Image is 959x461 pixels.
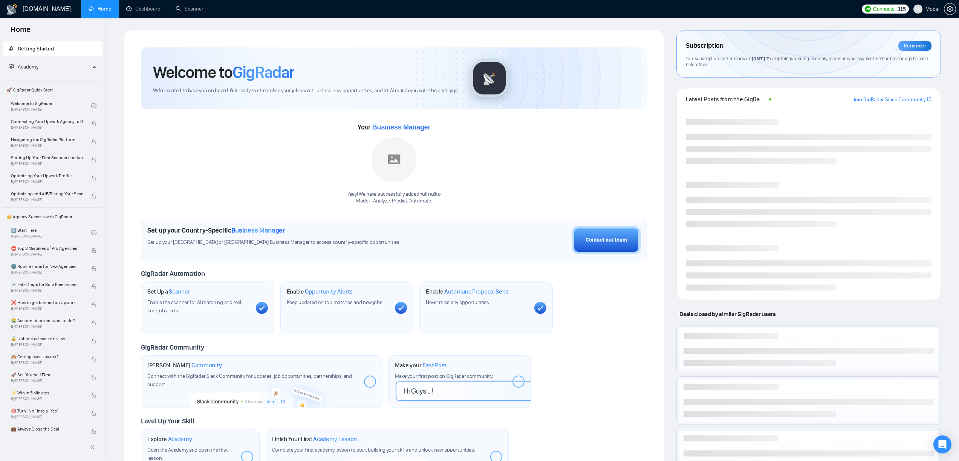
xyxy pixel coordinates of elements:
span: lock [91,302,96,307]
a: dashboardDashboard [126,6,161,12]
a: Welcome to GigRadarBy[PERSON_NAME] [11,97,91,114]
h1: Welcome to [153,62,294,82]
div: Contact our team [586,236,627,244]
span: 💼 Always Close the Deal [11,425,83,433]
span: Set up your [GEOGRAPHIC_DATA] or [GEOGRAPHIC_DATA] Business Manager to access country-specific op... [147,239,444,246]
span: GigRadar Automation [141,269,205,278]
span: Latest Posts from the GigRadar Community [686,94,766,104]
span: Level Up Your Skill [141,417,194,425]
span: By [PERSON_NAME] [11,252,83,257]
span: Scanner [169,288,190,295]
a: export [927,96,931,103]
span: lock [91,139,96,145]
span: double-left [90,443,97,451]
span: By [PERSON_NAME] [11,270,83,275]
span: Optimizing and A/B Testing Your Scanner for Better Results [11,190,83,198]
span: Connecting Your Upwork Agency to GigRadar [11,118,83,125]
span: [DATE] [752,56,765,61]
span: setting [944,6,956,12]
span: fund-projection-screen [9,64,14,69]
span: By [PERSON_NAME] [11,125,83,130]
span: lock [91,429,96,434]
span: By [PERSON_NAME] [11,415,83,419]
h1: Make your [395,362,447,369]
span: Automatic Proposal Send [444,288,509,295]
button: setting [944,3,956,15]
span: lock [91,356,96,362]
span: Business Manager [372,123,430,131]
span: Never miss any opportunities. [426,299,490,306]
h1: Set Up a [147,288,190,295]
span: lock [91,248,96,253]
a: setting [944,6,956,12]
span: lock [91,393,96,398]
span: Academy Lesson [313,435,357,443]
span: Connects: [873,5,896,13]
span: lock [91,175,96,181]
span: 315 [897,5,905,13]
h1: Enable [426,288,509,295]
span: 🎯 Turn “No” into a “Yes” [11,407,83,415]
span: check-circle [91,103,96,108]
button: Contact our team [572,226,641,254]
span: ☠️ Fatal Traps for Solo Freelancers [11,281,83,288]
p: Modsi - Analyze, Predict, Automate . [347,198,440,205]
img: logo [6,3,18,15]
span: By [PERSON_NAME] [11,361,83,365]
span: Business Manager [231,226,285,234]
span: Navigating the GigRadar Platform [11,136,83,143]
span: Subscription [686,40,723,52]
span: By [PERSON_NAME] [11,288,83,293]
span: Community [191,362,222,369]
span: By [PERSON_NAME] [11,342,83,347]
span: By [PERSON_NAME] [11,180,83,184]
span: check-circle [91,230,96,235]
span: Connect with the GigRadar Slack Community for updates, job opportunities, partnerships, and support. [147,373,352,388]
span: Make your first post on GigRadar community. [395,373,493,379]
span: 👑 Agency Success with GigRadar [3,209,102,224]
span: Deals closed by similar GigRadar users [676,307,779,321]
span: Getting Started [18,46,54,52]
span: By [PERSON_NAME] [11,433,83,437]
span: By [PERSON_NAME] [11,324,83,329]
span: Your [358,123,430,131]
span: By [PERSON_NAME] [11,161,83,166]
span: Complete your first academy lesson to start building your skills and unlock new opportunities. [272,447,475,453]
span: ⚡ Win in 5 Minutes [11,389,83,397]
span: Academy [18,64,38,70]
span: First Post [422,362,447,369]
span: GigRadar [232,62,294,82]
span: Opportunity Alerts [305,288,353,295]
span: Keep updated on top matches and new jobs. [287,299,384,306]
div: Yaay! We have successfully added null null to [347,191,440,205]
span: ❌ How to get banned on Upwork [11,299,83,306]
span: By [PERSON_NAME] [11,198,83,202]
span: lock [91,411,96,416]
span: ⛔ Top 3 Mistakes of Pro Agencies [11,245,83,252]
h1: [PERSON_NAME] [147,362,222,369]
span: lock [91,157,96,163]
img: slackcommunity-bg.png [190,373,334,408]
span: 🙈 Getting over Upwork? [11,353,83,361]
img: gigradar-logo.png [471,59,508,97]
h1: Set up your Country-Specific [147,226,285,234]
span: lock [91,338,96,344]
a: searchScanner [176,6,203,12]
span: lock [91,284,96,289]
span: Academy [9,64,38,70]
h1: Enable [287,288,353,295]
span: lock [91,193,96,199]
h1: Finish Your First [272,435,357,443]
div: Reminder [898,41,931,51]
a: homeHome [89,6,111,12]
span: By [PERSON_NAME] [11,143,83,148]
span: 🚀 GigRadar Quick Start [3,82,102,97]
a: Join GigRadar Slack Community [853,96,925,104]
span: 😭 Account blocked: what to do? [11,317,83,324]
h1: Explore [147,435,192,443]
span: GigRadar Community [141,343,204,351]
span: rocket [9,46,14,51]
span: By [PERSON_NAME] [11,379,83,383]
span: export [927,96,931,102]
img: placeholder.png [372,137,417,182]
